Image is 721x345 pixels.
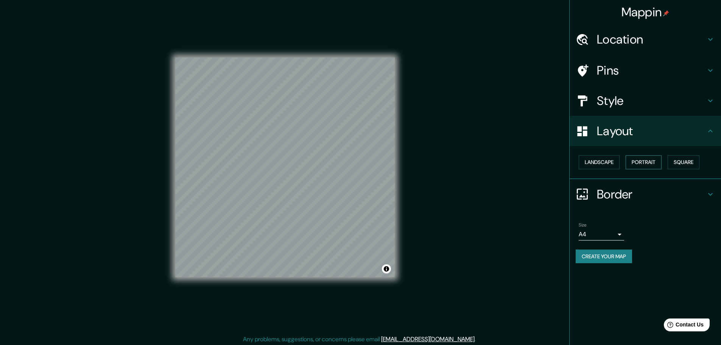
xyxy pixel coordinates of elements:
div: . [477,335,478,344]
div: Style [570,86,721,116]
canvas: Map [175,58,395,277]
div: Border [570,179,721,209]
h4: Border [597,187,706,202]
button: Landscape [579,155,620,169]
p: Any problems, suggestions, or concerns please email . [243,335,476,344]
div: Location [570,24,721,55]
div: Layout [570,116,721,146]
button: Portrait [626,155,662,169]
h4: Location [597,32,706,47]
div: . [476,335,477,344]
div: A4 [579,228,624,240]
h4: Mappin [621,5,670,20]
h4: Style [597,93,706,108]
h4: Pins [597,63,706,78]
button: Square [668,155,699,169]
h4: Layout [597,123,706,139]
img: pin-icon.png [663,10,669,16]
iframe: Help widget launcher [654,315,713,337]
div: Pins [570,55,721,86]
a: [EMAIL_ADDRESS][DOMAIN_NAME] [381,335,475,343]
button: Create your map [576,250,632,264]
label: Size [579,222,587,228]
button: Toggle attribution [382,264,391,273]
